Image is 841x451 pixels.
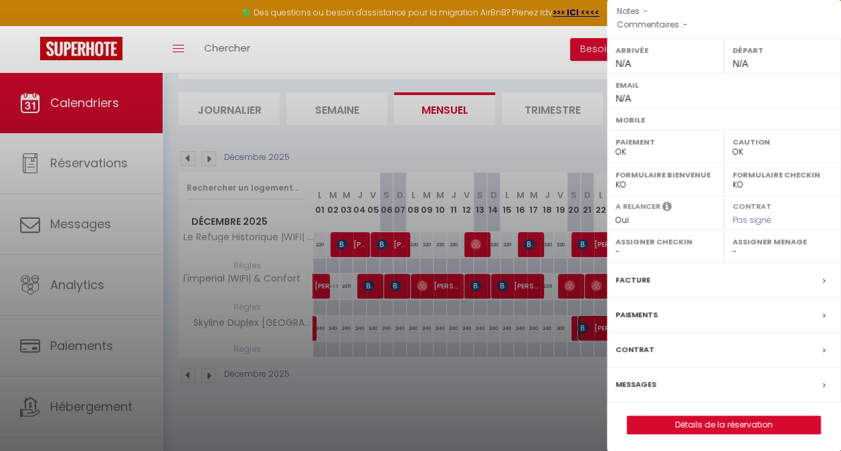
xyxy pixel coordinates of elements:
span: N/A [616,58,631,69]
label: Email [616,78,832,92]
label: Caution [733,135,832,149]
label: Contrat [733,201,771,209]
label: Messages [616,377,656,391]
label: Paiements [616,308,658,322]
label: Départ [733,43,832,57]
span: N/A [733,58,748,69]
label: A relancer [616,201,660,212]
p: Commentaires : [617,18,831,31]
label: Assigner Menage [733,235,832,248]
label: Formulaire Checkin [733,168,832,181]
label: Facture [616,273,650,287]
p: Notes : [617,5,831,18]
label: Contrat [616,343,654,357]
span: - [683,19,688,30]
label: Formulaire Bienvenue [616,168,715,181]
span: Pas signé [733,214,771,225]
span: N/A [616,93,631,104]
span: - [644,5,648,17]
button: Détails de la réservation [627,416,821,434]
label: Paiement [616,135,715,149]
label: Mobile [616,113,832,126]
label: Arrivée [616,43,715,57]
i: Sélectionner OUI si vous souhaiter envoyer les séquences de messages post-checkout [662,201,672,215]
a: Détails de la réservation [628,416,820,434]
label: Assigner Checkin [616,235,715,248]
